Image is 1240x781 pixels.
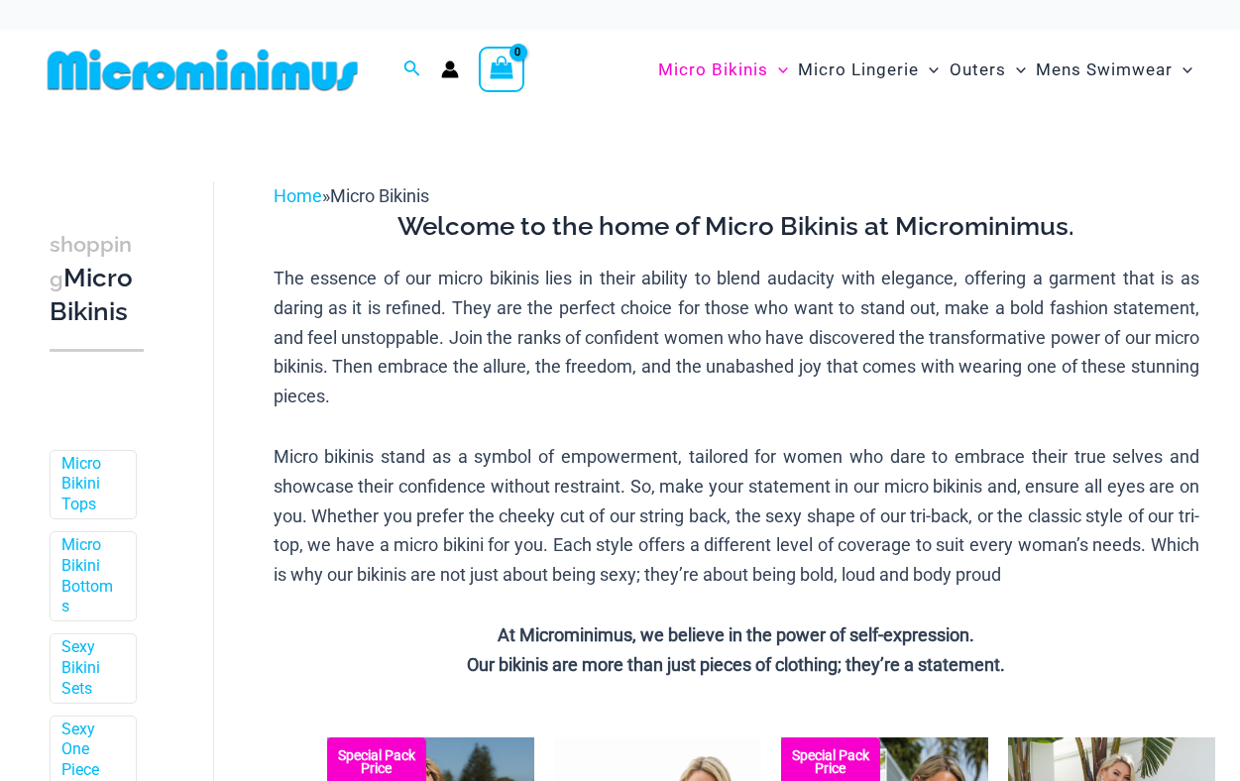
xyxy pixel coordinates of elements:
a: Mens SwimwearMenu ToggleMenu Toggle [1031,40,1197,100]
h3: Welcome to the home of Micro Bikinis at Microminimus. [274,210,1199,244]
a: Sexy Bikini Sets [61,637,121,699]
a: View Shopping Cart, empty [479,47,524,92]
p: Micro bikinis stand as a symbol of empowerment, tailored for women who dare to embrace their true... [274,442,1199,590]
span: Outers [950,45,1006,95]
a: Micro BikinisMenu ToggleMenu Toggle [653,40,793,100]
strong: At Microminimus, we believe in the power of self-expression. [498,624,974,645]
span: Micro Bikinis [330,185,429,206]
span: Menu Toggle [919,45,939,95]
span: Menu Toggle [1173,45,1192,95]
nav: Site Navigation [650,37,1200,103]
a: OutersMenu ToggleMenu Toggle [945,40,1031,100]
span: Menu Toggle [768,45,788,95]
a: Micro Bikini Tops [61,454,121,515]
strong: Our bikinis are more than just pieces of clothing; they’re a statement. [467,654,1005,675]
h3: Micro Bikinis [50,227,144,329]
a: Home [274,185,322,206]
b: Special Pack Price [327,749,426,775]
img: MM SHOP LOGO FLAT [40,48,366,92]
span: Micro Lingerie [798,45,919,95]
span: Menu Toggle [1006,45,1026,95]
span: » [274,185,429,206]
a: Account icon link [441,60,459,78]
p: The essence of our micro bikinis lies in their ability to blend audacity with elegance, offering ... [274,264,1199,411]
span: Micro Bikinis [658,45,768,95]
b: Special Pack Price [781,749,880,775]
a: Micro LingerieMenu ToggleMenu Toggle [793,40,944,100]
span: Mens Swimwear [1036,45,1173,95]
span: shopping [50,232,132,291]
a: Micro Bikini Bottoms [61,535,121,617]
a: Search icon link [403,57,421,82]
